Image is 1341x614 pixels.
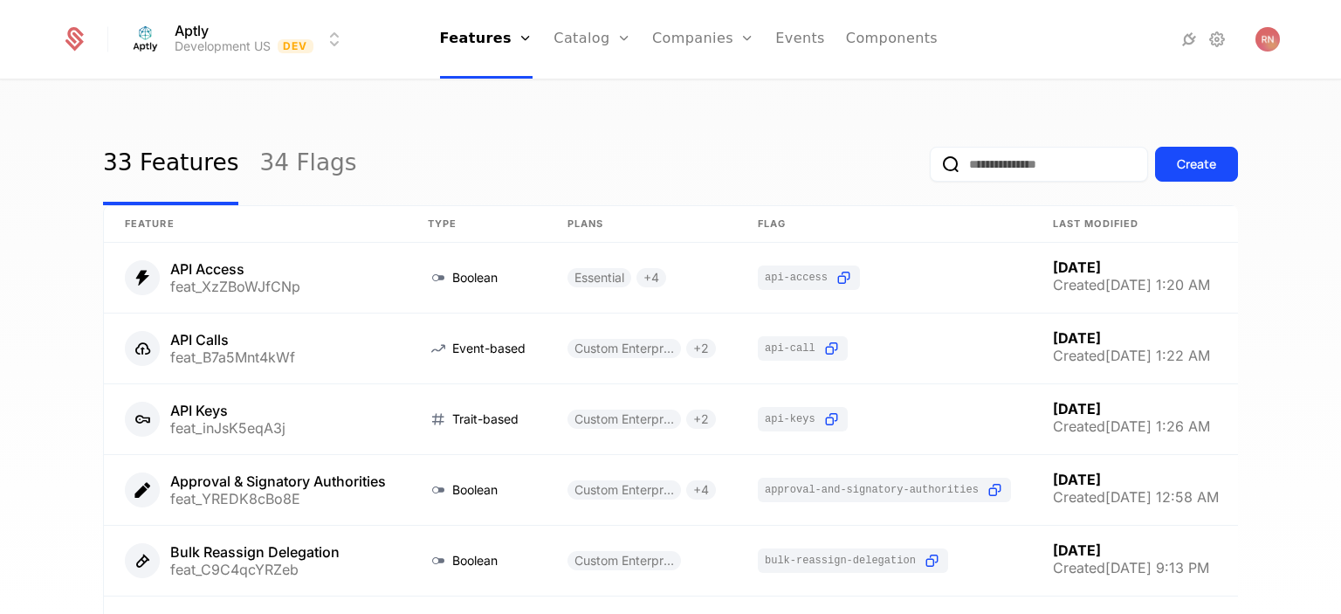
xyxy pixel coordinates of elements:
th: Last Modified [1032,206,1240,243]
th: Feature [104,206,407,243]
button: Select environment [129,20,345,59]
div: Development US [175,38,271,55]
button: Create [1155,147,1238,182]
th: Flag [737,206,1032,243]
img: Reshma Nambiar [1255,27,1280,52]
a: 33 Features [103,123,238,205]
a: Settings [1207,29,1228,50]
span: Aptly [175,24,209,38]
a: 34 Flags [259,123,356,205]
img: Aptly [124,18,166,60]
span: Dev [278,39,313,53]
th: Type [407,206,547,243]
th: Plans [547,206,737,243]
div: Create [1177,155,1216,173]
a: Integrations [1179,29,1200,50]
button: Open user button [1255,27,1280,52]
